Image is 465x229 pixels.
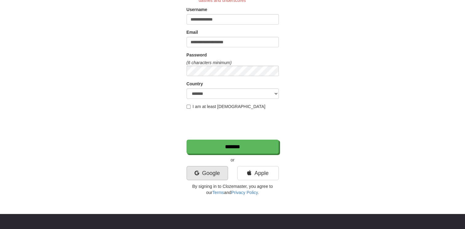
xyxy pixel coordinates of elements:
[231,190,258,195] a: Privacy Policy
[187,29,198,35] label: Email
[187,183,279,196] p: By signing in to Clozemaster, you agree to our and .
[187,6,207,13] label: Username
[187,166,228,180] a: Google
[237,166,279,180] a: Apple
[187,52,207,58] label: Password
[212,190,224,195] a: Terms
[187,157,279,163] p: or
[187,60,232,65] em: (6 characters minimum)
[187,113,280,137] iframe: reCAPTCHA
[187,105,191,109] input: I am at least [DEMOGRAPHIC_DATA]
[187,81,203,87] label: Country
[187,103,266,110] label: I am at least [DEMOGRAPHIC_DATA]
